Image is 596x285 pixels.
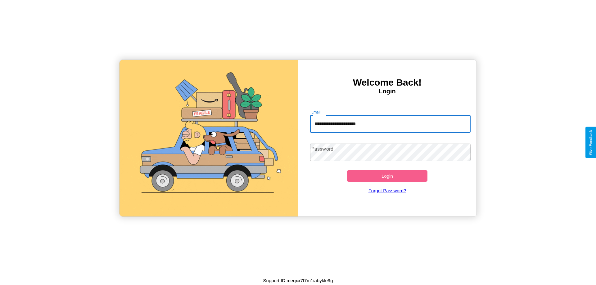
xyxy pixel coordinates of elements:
[298,88,476,95] h4: Login
[120,60,298,216] img: gif
[307,182,468,199] a: Forgot Password?
[263,276,333,285] p: Support ID: meqxx7f7m1iabykle9g
[589,130,593,155] div: Give Feedback
[347,170,427,182] button: Login
[311,109,321,115] label: Email
[298,77,476,88] h3: Welcome Back!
